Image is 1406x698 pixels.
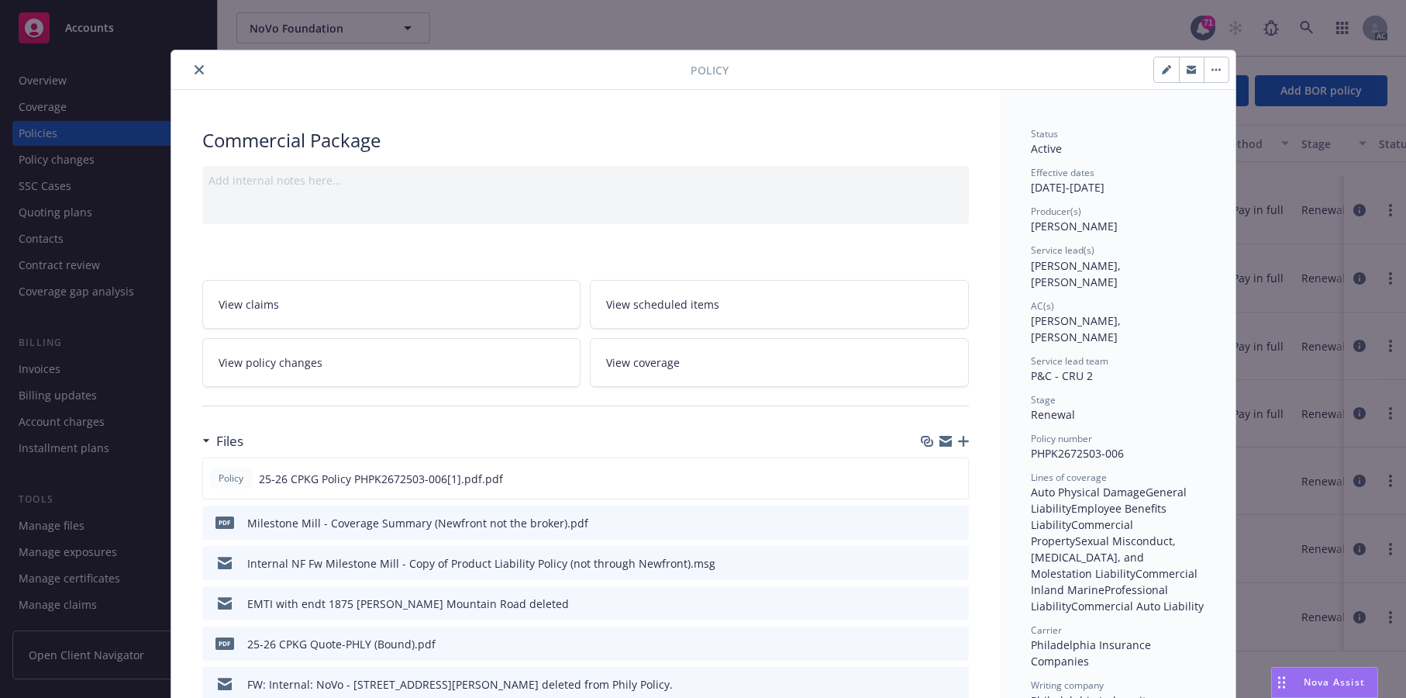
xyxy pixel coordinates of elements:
span: Employee Benefits Liability [1031,501,1170,532]
span: View claims [219,296,279,313]
h3: Files [216,431,243,451]
span: P&C - CRU 2 [1031,368,1093,383]
span: [PERSON_NAME], [PERSON_NAME] [1031,313,1124,344]
div: [DATE] - [DATE] [1031,166,1204,195]
span: Stage [1031,393,1056,406]
div: Commercial Package [202,127,969,154]
span: PHPK2672503-006 [1031,446,1124,461]
button: download file [924,676,936,693]
span: 25-26 CPKG Policy PHPK2672503-006[1].pdf.pdf [259,471,503,487]
div: Add internal notes here... [208,172,963,188]
span: pdf [215,638,234,649]
span: Policy [691,62,729,78]
span: Effective dates [1031,166,1094,179]
div: Milestone Mill - Coverage Summary (Newfront not the broker).pdf [247,515,588,531]
span: Commercial Inland Marine [1031,566,1201,597]
button: preview file [949,636,963,652]
span: Service lead team [1031,354,1108,368]
button: preview file [948,471,962,487]
span: Auto Physical Damage [1031,485,1146,499]
span: Status [1031,127,1058,140]
button: download file [924,596,936,612]
button: preview file [949,555,963,572]
span: Producer(s) [1031,205,1081,218]
button: download file [924,515,936,531]
span: Professional Liability [1031,582,1171,613]
span: Philadelphia Insurance Companies [1031,638,1154,669]
span: [PERSON_NAME], [PERSON_NAME] [1031,258,1124,289]
span: View policy changes [219,354,322,371]
button: preview file [949,596,963,612]
button: download file [924,555,936,572]
span: Commercial Auto Liability [1071,599,1204,613]
a: View claims [202,280,581,329]
a: View coverage [590,338,969,387]
span: Service lead(s) [1031,244,1094,257]
span: Active [1031,141,1062,156]
a: View scheduled items [590,280,969,329]
span: Nova Assist [1304,676,1365,689]
span: Writing company [1031,679,1104,692]
span: Commercial Property [1031,517,1136,548]
button: preview file [949,676,963,693]
span: Policy [215,472,246,485]
span: Carrier [1031,624,1062,637]
span: Sexual Misconduct, [MEDICAL_DATA], and Molestation Liability [1031,534,1179,581]
span: Lines of coverage [1031,471,1107,484]
div: FW: Internal: NoVo - [STREET_ADDRESS][PERSON_NAME] deleted from Phily Policy. [247,676,673,693]
button: download file [924,636,936,652]
button: close [190,60,208,79]
span: pdf [215,517,234,528]
span: [PERSON_NAME] [1031,219,1118,233]
button: Nova Assist [1271,667,1378,698]
span: Policy number [1031,432,1092,445]
span: AC(s) [1031,299,1054,313]
a: View policy changes [202,338,581,387]
span: Renewal [1031,407,1075,422]
div: EMTI with endt 1875 [PERSON_NAME] Mountain Road deleted [247,596,569,612]
span: General Liability [1031,485,1190,516]
div: Files [202,431,243,451]
div: Drag to move [1272,668,1291,697]
span: View scheduled items [606,296,719,313]
button: preview file [949,515,963,531]
button: download file [923,471,936,487]
span: View coverage [606,354,680,371]
div: 25-26 CPKG Quote-PHLY (Bound).pdf [247,636,436,652]
div: Internal NF Fw Milestone Mill - Copy of Product Liability Policy (not through Newfront).msg [247,555,715,572]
